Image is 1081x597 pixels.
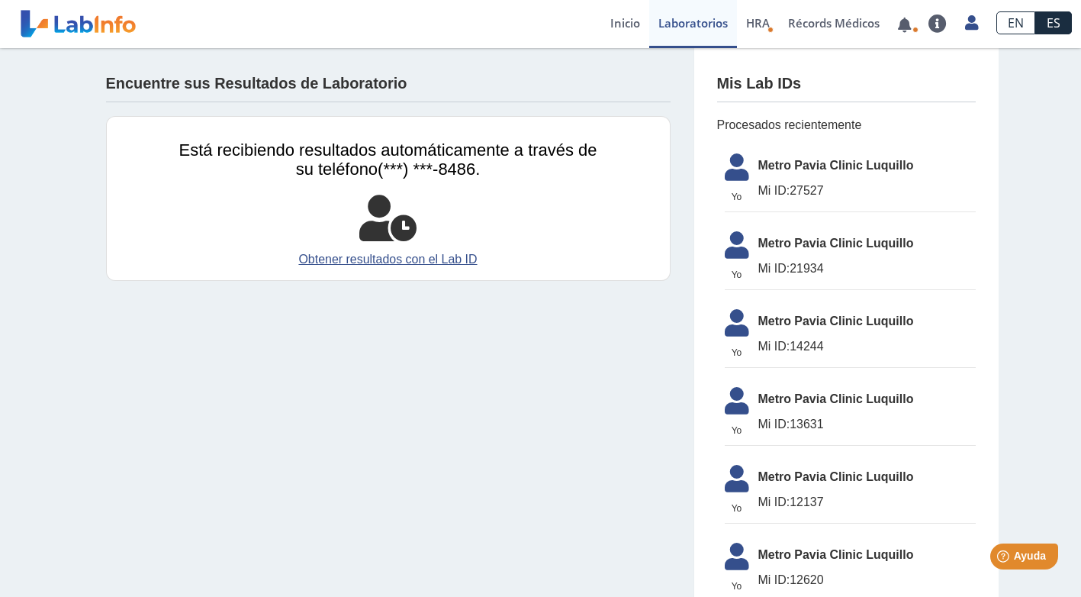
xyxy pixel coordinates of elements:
[758,546,976,564] span: Metro Pavia Clinic Luquillo
[716,268,758,282] span: Yo
[758,415,976,434] span: 13631
[717,75,802,93] h4: Mis Lab IDs
[758,260,976,278] span: 21934
[716,346,758,360] span: Yo
[746,15,770,31] span: HRA
[758,418,790,431] span: Mi ID:
[996,11,1035,34] a: EN
[758,234,976,253] span: Metro Pavia Clinic Luquillo
[758,468,976,486] span: Metro Pavia Clinic Luquillo
[717,116,976,134] span: Procesados recientemente
[716,502,758,515] span: Yo
[716,424,758,437] span: Yo
[758,337,976,356] span: 14244
[758,340,790,353] span: Mi ID:
[758,571,976,589] span: 12620
[716,190,758,204] span: Yo
[758,262,790,275] span: Mi ID:
[106,75,407,93] h4: Encuentre sus Resultados de Laboratorio
[945,537,1064,580] iframe: Help widget launcher
[1035,11,1072,34] a: ES
[758,184,790,197] span: Mi ID:
[179,250,597,269] a: Obtener resultados con el Lab ID
[758,573,790,586] span: Mi ID:
[716,579,758,593] span: Yo
[758,390,976,408] span: Metro Pavia Clinic Luquillo
[758,157,976,175] span: Metro Pavia Clinic Luquillo
[758,495,790,508] span: Mi ID:
[758,182,976,200] span: 27527
[758,312,976,331] span: Metro Pavia Clinic Luquillo
[179,140,597,179] span: Está recibiendo resultados automáticamente a través de su teléfono
[758,493,976,511] span: 12137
